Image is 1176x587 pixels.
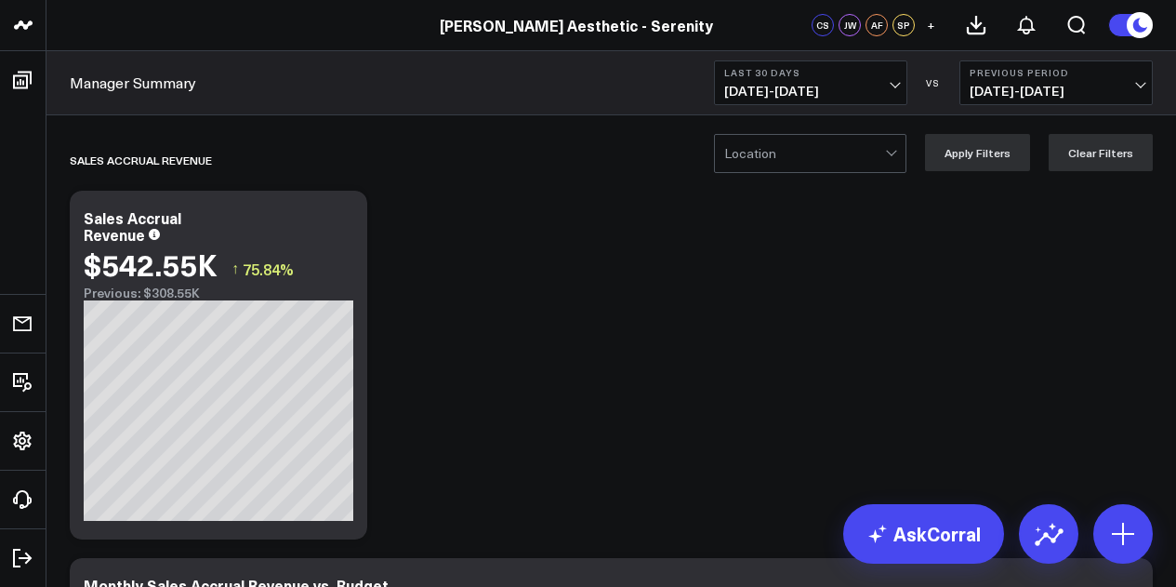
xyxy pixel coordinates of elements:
[714,60,907,105] button: Last 30 Days[DATE]-[DATE]
[925,134,1030,171] button: Apply Filters
[917,77,950,88] div: VS
[70,73,196,93] a: Manager Summary
[970,84,1143,99] span: [DATE] - [DATE]
[231,257,239,281] span: ↑
[440,15,713,35] a: [PERSON_NAME] Aesthetic - Serenity
[970,67,1143,78] b: Previous Period
[812,14,834,36] div: CS
[865,14,888,36] div: AF
[1049,134,1153,171] button: Clear Filters
[84,247,218,281] div: $542.55K
[70,139,212,181] div: Sales Accrual Revenue
[84,286,353,300] div: Previous: $308.55K
[724,84,897,99] span: [DATE] - [DATE]
[892,14,915,36] div: SP
[959,60,1153,105] button: Previous Period[DATE]-[DATE]
[839,14,861,36] div: JW
[724,67,897,78] b: Last 30 Days
[843,504,1004,564] a: AskCorral
[919,14,942,36] button: +
[84,207,181,245] div: Sales Accrual Revenue
[243,259,294,279] span: 75.84%
[927,19,935,32] span: +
